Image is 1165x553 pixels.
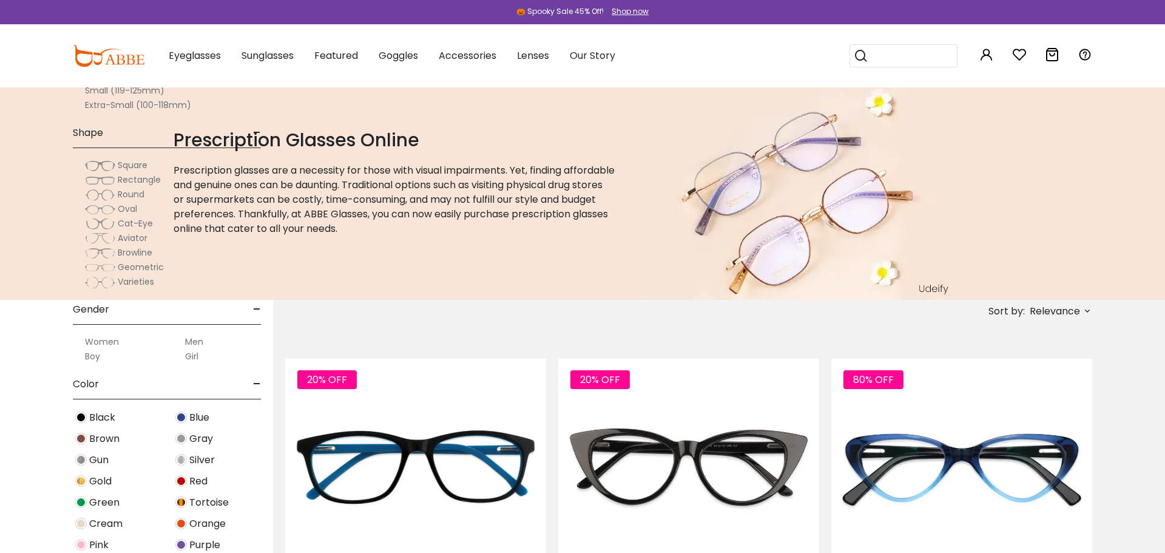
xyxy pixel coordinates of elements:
span: Green [89,495,120,510]
p: Prescription glasses are a necessity for those with visual impairments. Yet, finding affordable a... [174,163,615,236]
span: 80% OFF [843,370,903,389]
span: - [253,118,261,148]
span: 20% OFF [570,370,630,389]
span: Black [89,410,115,425]
img: Orange [175,518,187,529]
span: Featured [314,49,358,63]
img: Green [75,497,87,508]
img: Purple [175,539,187,551]
span: Orange [189,517,226,531]
span: Gender [73,295,109,324]
img: Pink [75,539,87,551]
span: Red [189,474,208,489]
img: Brown [75,433,87,444]
span: Tortoise [189,495,229,510]
span: Relevance [1030,300,1080,322]
span: Shape [73,118,103,148]
span: - [253,295,261,324]
img: Cat-Eye.png [85,218,115,230]
span: Browline [118,246,152,259]
span: Oval [118,203,137,215]
span: Accessories [439,49,496,63]
img: Geometric.png [85,262,115,274]
label: Girl [185,349,198,364]
img: Gray [175,433,187,444]
img: Oval.png [85,203,115,215]
label: Men [185,334,203,349]
div: 🎃 Spooky Sale 45% Off! [516,6,604,17]
img: Red [175,475,187,487]
span: Cat-Eye [118,217,153,229]
span: Purple [189,538,220,552]
div: Shop now [612,6,649,17]
span: Sort by: [988,304,1025,318]
span: 20% OFF [297,370,357,389]
span: Gun [89,453,109,467]
img: Square.png [85,160,115,172]
a: Shop now [606,6,649,16]
label: Extra-Small (100-118mm) [85,98,191,112]
label: Small (119-125mm) [85,83,164,98]
span: Gold [89,474,112,489]
span: Gray [189,432,213,446]
span: Aviator [118,232,147,244]
img: Gun [75,454,87,466]
span: Pink [89,538,109,552]
span: Lenses [517,49,549,63]
span: Eyeglasses [169,49,221,63]
span: Our Story [570,49,615,63]
span: Cream [89,517,123,531]
span: Brown [89,432,120,446]
span: Varieties [118,276,154,288]
img: prescription glasses online [646,87,954,300]
img: Browline.png [85,247,115,259]
span: Blue [189,410,209,425]
span: Sunglasses [241,49,294,63]
span: Rectangle [118,174,161,186]
img: Round.png [85,189,115,201]
h1: Prescription Glasses Online [174,129,615,151]
span: Color [73,370,99,399]
span: Geometric [118,261,164,273]
img: Black [75,412,87,423]
img: Aviator.png [85,232,115,245]
img: Varieties.png [85,276,115,289]
img: Gold [75,475,87,487]
img: Tortoise [175,497,187,508]
span: - [253,370,261,399]
span: Goggles [379,49,418,63]
span: Silver [189,453,215,467]
img: Rectangle.png [85,174,115,186]
img: Silver [175,454,187,466]
span: Round [118,188,144,200]
span: Square [118,159,147,171]
label: Boy [85,349,100,364]
img: Blue [175,412,187,423]
label: Women [85,334,119,349]
img: Cream [75,518,87,529]
img: abbeglasses.com [73,45,144,67]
